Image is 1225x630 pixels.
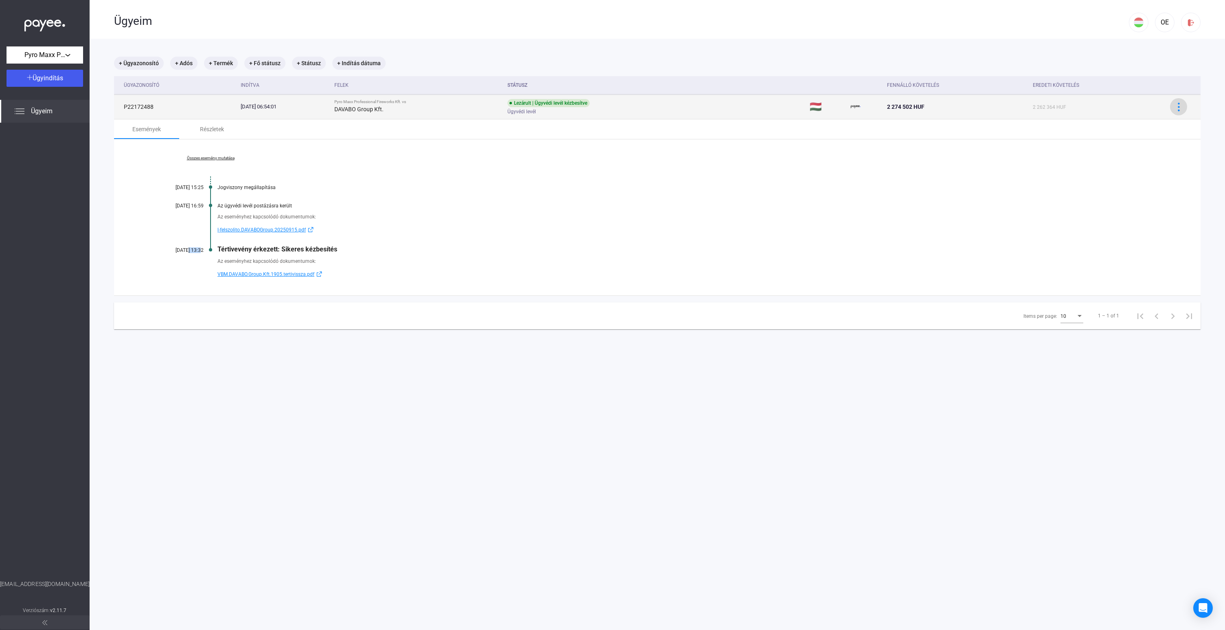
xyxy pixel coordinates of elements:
[332,57,386,70] mat-chip: + Indítás dátuma
[507,99,590,107] div: Lezárult | Ügyvédi levél kézbesítve
[155,247,204,253] div: [DATE] 13:32
[124,80,159,90] div: Ügyazonosító
[887,80,939,90] div: Fennálló követelés
[1181,13,1201,32] button: logout-red
[217,257,1160,265] div: Az eseményhez kapcsolódó dokumentumok:
[241,80,259,90] div: Indítva
[1155,13,1175,32] button: OE
[1175,103,1183,111] img: more-blue
[241,103,328,111] div: [DATE] 06:54:01
[15,106,24,116] img: list.svg
[24,15,65,32] img: white-payee-white-dot.svg
[887,80,1027,90] div: Fennálló követelés
[1158,18,1172,27] div: OE
[217,269,1160,279] a: VBM.DAVABO.Group.Kft.1905.tertivissza.pdfexternal-link-blue
[217,225,306,235] span: l-felszolito.DAVABOGroup.20250915.pdf
[306,227,316,233] img: external-link-blue
[114,14,1129,28] div: Ügyeim
[217,185,1160,190] div: Jogviszony megállapítása
[314,271,324,277] img: external-link-blue
[31,106,53,116] span: Ügyeim
[1129,13,1148,32] button: HU
[50,608,67,613] strong: v2.11.7
[1134,18,1144,27] img: HU
[887,104,924,110] span: 2 274 502 HUF
[204,57,238,70] mat-chip: + Termék
[1187,18,1195,27] img: logout-red
[806,95,848,119] td: 🇭🇺
[132,124,161,134] div: Események
[334,99,501,104] div: Pyro Maxx Professional Fireworks Kft. vs
[1132,308,1148,324] button: First page
[244,57,285,70] mat-chip: + Fő státusz
[1098,311,1119,321] div: 1 – 1 of 1
[217,269,314,279] span: VBM.DAVABO.Group.Kft.1905.tertivissza.pdf
[24,50,65,60] span: Pyro Maxx Professional Fireworks Kft.
[217,225,1160,235] a: l-felszolito.DAVABOGroup.20250915.pdfexternal-link-blue
[504,76,806,95] th: Státusz
[241,80,328,90] div: Indítva
[334,80,349,90] div: Felek
[155,185,204,190] div: [DATE] 15:25
[1193,598,1213,618] div: Open Intercom Messenger
[170,57,198,70] mat-chip: + Adós
[334,80,501,90] div: Felek
[1165,308,1181,324] button: Next page
[155,156,266,161] a: Összes esemény mutatása
[292,57,326,70] mat-chip: + Státusz
[217,213,1160,221] div: Az eseményhez kapcsolódó dokumentumok:
[1033,80,1160,90] div: Eredeti követelés
[1060,313,1066,319] span: 10
[1170,98,1187,115] button: more-blue
[1033,80,1079,90] div: Eredeti követelés
[217,245,1160,253] div: Tértivevény érkezett: Sikeres kézbesítés
[33,74,63,82] span: Ügyindítás
[155,203,204,209] div: [DATE] 16:59
[42,620,47,625] img: arrow-double-left-grey.svg
[1023,311,1057,321] div: Items per page:
[1060,311,1083,321] mat-select: Items per page:
[217,203,1160,209] div: Az ügyvédi levél postázásra került
[7,46,83,64] button: Pyro Maxx Professional Fireworks Kft.
[200,124,224,134] div: Részletek
[1033,104,1066,110] span: 2 262 364 HUF
[334,106,384,112] strong: DAVABO Group Kft.
[851,102,861,112] img: payee-logo
[1148,308,1165,324] button: Previous page
[124,80,234,90] div: Ügyazonosító
[114,57,164,70] mat-chip: + Ügyazonosító
[1181,308,1197,324] button: Last page
[27,75,33,80] img: plus-white.svg
[507,107,536,117] span: Ügyvédi levél
[114,95,237,119] td: P22172488
[7,70,83,87] button: Ügyindítás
